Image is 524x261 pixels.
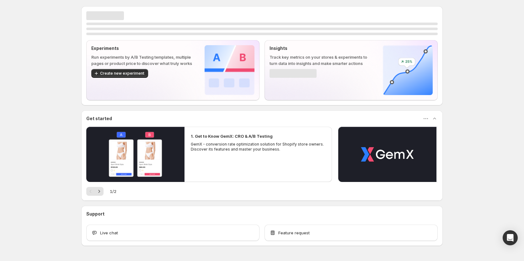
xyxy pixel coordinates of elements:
nav: Pagination [86,187,104,196]
p: Insights [270,45,373,51]
p: Experiments [91,45,195,51]
h2: 1. Get to Know GemX: CRO & A/B Testing [191,133,273,139]
button: Next [95,187,104,196]
button: Play video [86,127,184,182]
span: Live chat [100,230,118,236]
p: GemX - conversion rate optimization solution for Shopify store owners. Discover its features and ... [191,142,326,152]
span: 1 / 2 [110,188,116,194]
div: Open Intercom Messenger [503,230,518,245]
p: Run experiments by A/B Testing templates, multiple pages or product price to discover what truly ... [91,54,195,67]
h3: Get started [86,115,112,122]
span: Feature request [278,230,310,236]
span: Create new experiment [100,71,144,76]
button: Create new experiment [91,69,148,78]
h3: Support [86,211,104,217]
img: Experiments [205,45,254,95]
img: Insights [383,45,433,95]
p: Track key metrics on your stores & experiments to turn data into insights and make smarter actions [270,54,373,67]
button: Play video [338,127,436,182]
